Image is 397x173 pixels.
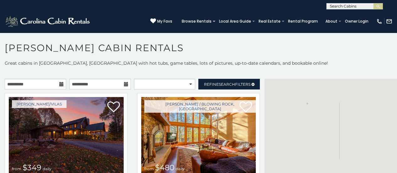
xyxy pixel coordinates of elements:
a: Add to favorites [107,101,120,114]
a: Local Area Guide [216,17,254,26]
span: Search [219,82,235,87]
a: About [322,17,341,26]
a: Rental Program [285,17,321,26]
a: My Favs [150,18,172,24]
a: Real Estate [255,17,284,26]
img: White-1-2.png [5,15,92,28]
img: mail-regular-white.png [386,18,392,24]
span: from [12,166,21,171]
span: $349 [23,163,41,172]
a: [PERSON_NAME] / Blowing Rock, [GEOGRAPHIC_DATA] [144,100,256,113]
a: Owner Login [342,17,372,26]
a: RefineSearchFilters [198,79,260,89]
span: My Favs [157,19,172,24]
img: phone-regular-white.png [376,18,383,24]
a: Browse Rentals [179,17,215,26]
span: from [144,166,154,171]
span: daily [176,166,185,171]
span: Refine Filters [204,82,250,87]
a: [PERSON_NAME]/Vilas [12,100,67,108]
span: $480 [155,163,174,172]
span: daily [43,166,51,171]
